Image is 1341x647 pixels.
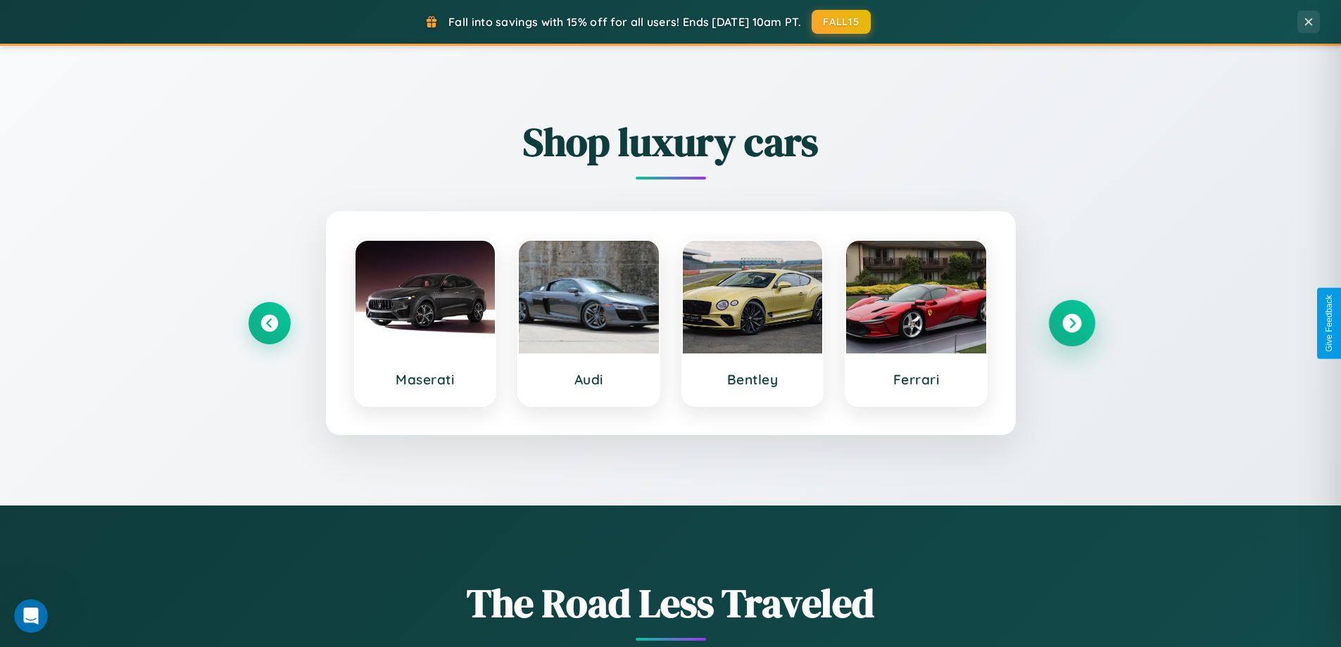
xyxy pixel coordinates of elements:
[697,371,809,388] h3: Bentley
[370,371,481,388] h3: Maserati
[248,576,1093,630] h1: The Road Less Traveled
[14,599,48,633] iframe: Intercom live chat
[1324,295,1334,352] div: Give Feedback
[448,15,801,29] span: Fall into savings with 15% off for all users! Ends [DATE] 10am PT.
[860,371,972,388] h3: Ferrari
[533,371,645,388] h3: Audi
[812,10,871,34] button: FALL15
[248,115,1093,169] h2: Shop luxury cars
